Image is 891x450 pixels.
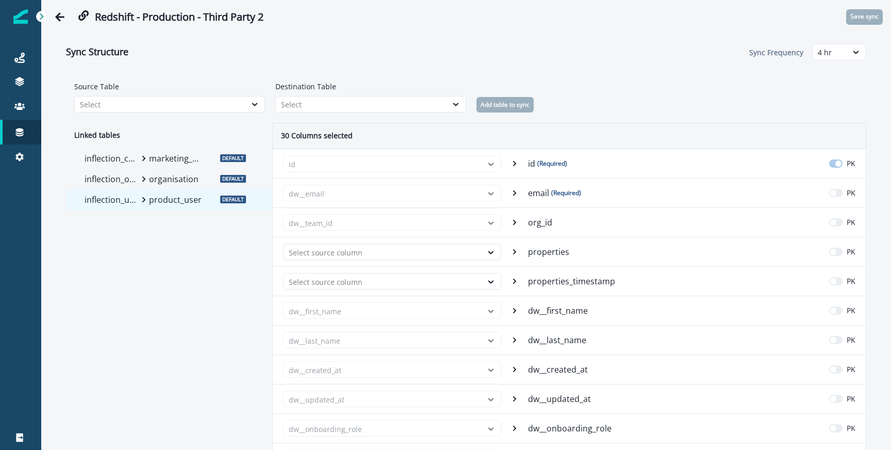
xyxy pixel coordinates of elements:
p: PK [847,423,855,433]
p: dw__last_name [528,334,588,346]
p: PK [847,217,855,228]
p: dw__first_name [528,304,590,317]
h2: Sync Structure [66,46,128,58]
p: id [528,157,567,170]
p: dw__onboarding_role [528,422,614,435]
label: Destination Table [275,81,460,92]
label: Source Table [74,81,259,92]
p: PK [847,393,855,404]
div: Select [80,99,241,110]
button: Save sync [846,9,883,25]
p: PK [847,158,855,169]
p: Add table to sync [481,101,530,108]
p: PK [847,187,855,198]
div: 4 hr [818,47,842,58]
p: Sync Frequency [749,47,806,58]
p: PK [847,334,855,345]
span: Default [220,175,246,183]
p: organisation [149,173,203,185]
button: Add table to sync [476,97,534,112]
p: org_id [528,216,554,229]
p: PK [847,276,855,286]
span: (Required) [537,159,567,168]
span: Default [220,154,246,162]
span: Default [220,196,246,203]
p: inflection_contact [85,152,139,165]
p: inflection_user [85,194,139,206]
p: dw__created_at [528,363,590,376]
p: marketing_person [149,152,203,165]
div: Select [281,99,442,110]
p: properties_timestamp [528,275,617,287]
p: product_user [149,194,203,206]
span: (Required) [551,188,581,198]
p: PK [847,364,855,375]
h2: Linked tables [66,123,272,148]
button: Go back [49,7,70,27]
h2: 30 Columns selected [273,123,361,149]
p: PK [847,305,855,316]
p: email [528,187,581,199]
p: inflection_organization [85,173,139,185]
p: PK [847,246,855,257]
p: Save sync [850,13,879,20]
img: Inflection [13,9,28,24]
p: dw__updated_at [528,393,593,405]
p: properties [528,246,571,258]
h2: Redshift - Production - Third Party 2 [95,11,263,23]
